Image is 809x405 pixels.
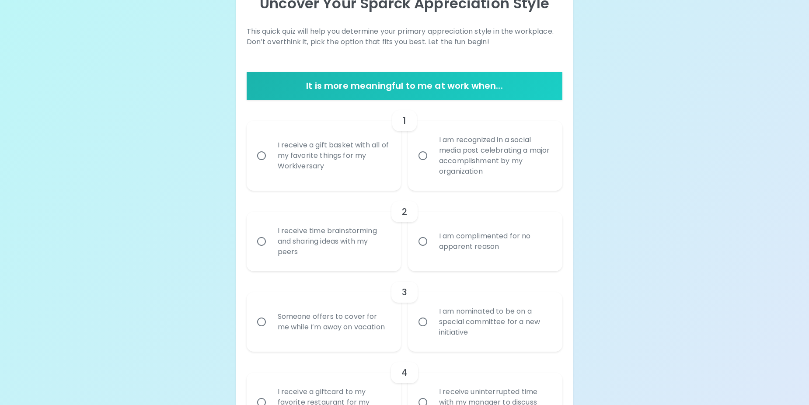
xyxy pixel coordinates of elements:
div: I am recognized in a social media post celebrating a major accomplishment by my organization [432,124,558,187]
div: choice-group-check [247,271,563,352]
h6: 1 [403,114,406,128]
div: I receive a gift basket with all of my favorite things for my Workiversary [271,129,396,182]
h6: 4 [401,366,407,380]
p: This quick quiz will help you determine your primary appreciation style in the workplace. Don’t o... [247,26,563,47]
h6: 3 [402,285,407,299]
div: Someone offers to cover for me while I’m away on vacation [271,301,396,343]
div: I receive time brainstorming and sharing ideas with my peers [271,215,396,268]
div: I am nominated to be on a special committee for a new initiative [432,296,558,348]
div: choice-group-check [247,100,563,191]
div: choice-group-check [247,191,563,271]
div: I am complimented for no apparent reason [432,220,558,262]
h6: 2 [402,205,407,219]
h6: It is more meaningful to me at work when... [250,79,559,93]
